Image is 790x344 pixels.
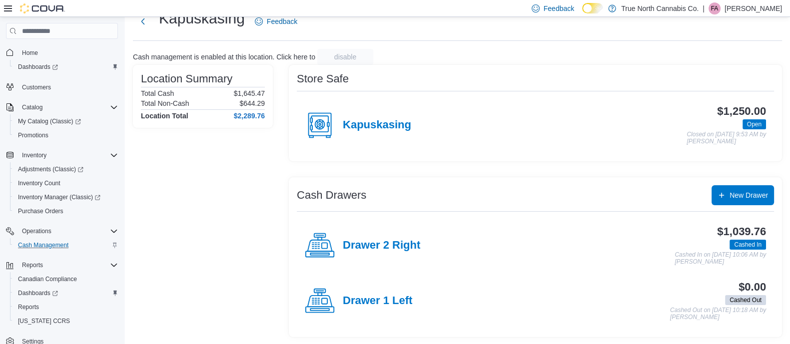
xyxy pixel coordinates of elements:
[22,227,51,235] span: Operations
[14,129,52,141] a: Promotions
[734,240,762,249] span: Cashed In
[239,99,265,107] p: $644.29
[18,289,58,297] span: Dashboards
[14,163,87,175] a: Adjustments (Classic)
[10,162,122,176] a: Adjustments (Classic)
[582,13,583,14] span: Dark Mode
[18,81,118,93] span: Customers
[20,3,65,13] img: Cova
[18,47,42,59] a: Home
[10,238,122,252] button: Cash Management
[2,45,122,59] button: Home
[18,179,60,187] span: Inventory Count
[717,105,766,117] h3: $1,250.00
[234,89,265,97] p: $1,645.47
[14,191,118,203] span: Inventory Manager (Classic)
[234,112,265,120] h4: $2,289.76
[730,240,766,250] span: Cashed In
[18,101,46,113] button: Catalog
[725,2,782,14] p: [PERSON_NAME]
[18,207,63,215] span: Purchase Orders
[133,11,153,31] button: Next
[687,131,766,145] p: Closed on [DATE] 9:53 AM by [PERSON_NAME]
[14,287,62,299] a: Dashboards
[18,317,70,325] span: [US_STATE] CCRS
[141,99,189,107] h6: Total Non-Cash
[18,149,118,161] span: Inventory
[18,117,81,125] span: My Catalog (Classic)
[10,204,122,218] button: Purchase Orders
[730,296,762,305] span: Cashed Out
[22,83,51,91] span: Customers
[133,53,315,61] p: Cash management is enabled at this location. Click here to
[18,225,118,237] span: Operations
[10,60,122,74] a: Dashboards
[18,63,58,71] span: Dashboards
[251,11,301,31] a: Feedback
[14,205,118,217] span: Purchase Orders
[343,239,420,252] h4: Drawer 2 Right
[675,252,766,265] p: Cashed In on [DATE] 10:06 AM by [PERSON_NAME]
[317,49,373,65] button: disable
[14,115,118,127] span: My Catalog (Classic)
[670,307,766,321] p: Cashed Out on [DATE] 10:18 AM by [PERSON_NAME]
[297,189,366,201] h3: Cash Drawers
[18,259,47,271] button: Reports
[14,287,118,299] span: Dashboards
[14,273,118,285] span: Canadian Compliance
[743,119,766,129] span: Open
[18,225,55,237] button: Operations
[2,100,122,114] button: Catalog
[343,295,412,308] h4: Drawer 1 Left
[18,81,55,93] a: Customers
[18,303,39,311] span: Reports
[10,314,122,328] button: [US_STATE] CCRS
[18,101,118,113] span: Catalog
[14,301,43,313] a: Reports
[621,2,699,14] p: True North Cannabis Co.
[2,80,122,94] button: Customers
[582,3,603,13] input: Dark Mode
[2,258,122,272] button: Reports
[14,61,62,73] a: Dashboards
[18,275,77,283] span: Canadian Compliance
[14,315,74,327] a: [US_STATE] CCRS
[709,2,721,14] div: Fiona Anderson
[703,2,705,14] p: |
[334,52,356,62] span: disable
[739,281,766,293] h3: $0.00
[14,115,85,127] a: My Catalog (Classic)
[10,128,122,142] button: Promotions
[10,272,122,286] button: Canadian Compliance
[22,261,43,269] span: Reports
[14,315,118,327] span: Washington CCRS
[14,301,118,313] span: Reports
[141,89,174,97] h6: Total Cash
[14,177,64,189] a: Inventory Count
[18,193,100,201] span: Inventory Manager (Classic)
[18,149,50,161] button: Inventory
[22,49,38,57] span: Home
[717,226,766,238] h3: $1,039.76
[14,239,118,251] span: Cash Management
[159,8,245,28] h1: Kapuskasing
[141,73,232,85] h3: Location Summary
[14,239,72,251] a: Cash Management
[14,163,118,175] span: Adjustments (Classic)
[267,16,297,26] span: Feedback
[10,286,122,300] a: Dashboards
[18,46,118,58] span: Home
[18,131,48,139] span: Promotions
[343,119,411,132] h4: Kapuskasing
[18,165,83,173] span: Adjustments (Classic)
[10,176,122,190] button: Inventory Count
[14,205,67,217] a: Purchase Orders
[10,300,122,314] button: Reports
[18,259,118,271] span: Reports
[730,190,768,200] span: New Drawer
[22,103,42,111] span: Catalog
[22,151,46,159] span: Inventory
[711,2,719,14] span: FA
[544,3,574,13] span: Feedback
[10,190,122,204] a: Inventory Manager (Classic)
